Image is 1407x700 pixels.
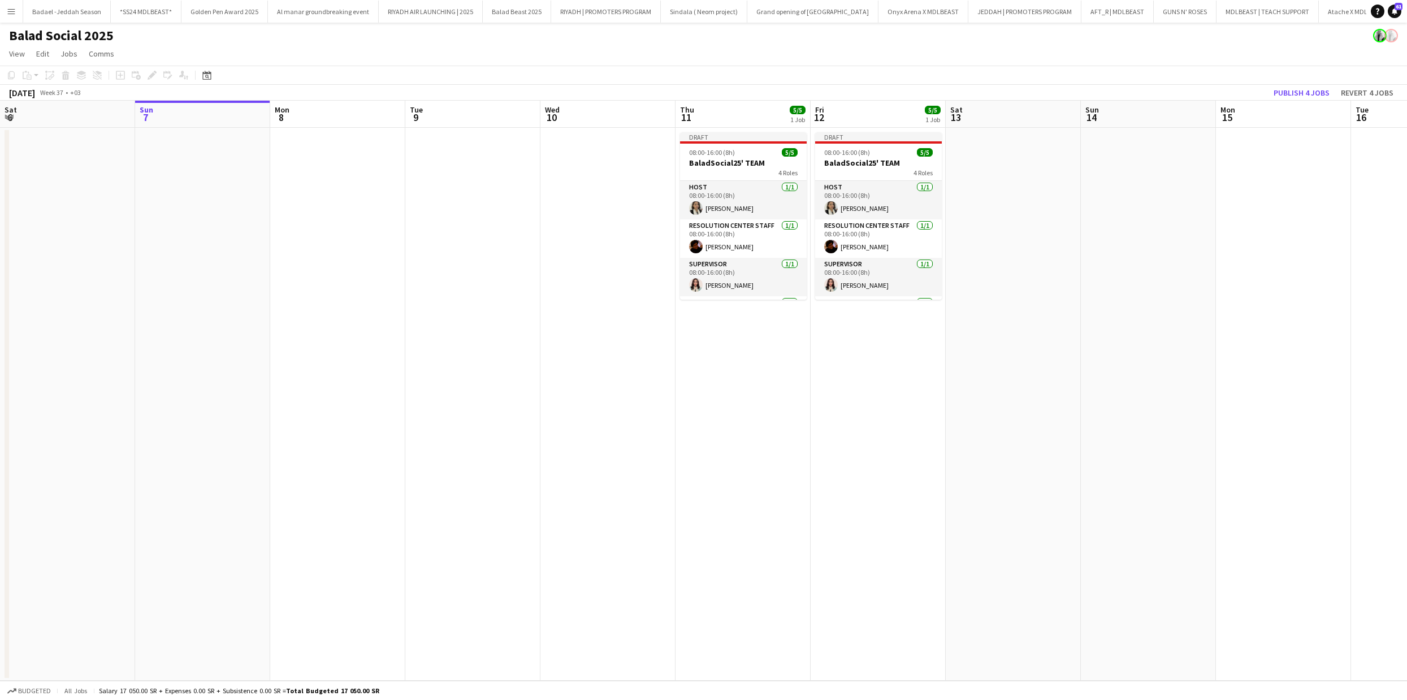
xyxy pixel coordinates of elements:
app-job-card: Draft08:00-16:00 (8h)5/5BaladSocial25' TEAM4 RolesHOST1/108:00-16:00 (8h)[PERSON_NAME]Resolution ... [815,132,942,300]
button: Golden Pen Award 2025 [181,1,268,23]
button: Revert 4 jobs [1336,85,1398,100]
button: Budgeted [6,685,53,697]
button: Balad Beast 2025 [483,1,551,23]
button: Onyx Arena X MDLBEAST [878,1,968,23]
span: Edit [36,49,49,59]
div: Draft [815,132,942,141]
app-user-avatar: Ali Shamsan [1384,29,1398,42]
button: Atache X MDLBEAST [1319,1,1396,23]
span: 11 [678,111,694,124]
a: Jobs [56,46,82,61]
span: Week 37 [37,88,66,97]
span: 5/5 [790,106,806,114]
button: Grand opening of [GEOGRAPHIC_DATA] [747,1,878,23]
span: 08:00-16:00 (8h) [824,148,870,157]
span: Sun [1085,105,1099,115]
div: 1 Job [790,115,805,124]
span: Tue [1356,105,1369,115]
button: JEDDAH | PROMOTERS PROGRAM [968,1,1081,23]
button: AFT_R | MDLBEAST [1081,1,1154,23]
button: Al manar groundbreaking event [268,1,379,23]
span: All jobs [62,686,89,695]
span: View [9,49,25,59]
span: 4 Roles [778,168,798,177]
span: Total Budgeted 17 050.00 SR [286,686,379,695]
a: Comms [84,46,119,61]
h3: BaladSocial25' TEAM [815,158,942,168]
span: Jobs [60,49,77,59]
app-job-card: Draft08:00-16:00 (8h)5/5BaladSocial25' TEAM4 RolesHOST1/108:00-16:00 (8h)[PERSON_NAME]Resolution ... [680,132,807,300]
div: Draft [680,132,807,141]
app-card-role: Resolution Center Staff1/108:00-16:00 (8h)[PERSON_NAME] [680,219,807,258]
span: Sun [140,105,153,115]
span: 6 [3,111,17,124]
span: Sat [950,105,963,115]
span: Fri [815,105,824,115]
span: Mon [1220,105,1235,115]
app-card-role: HOST1/108:00-16:00 (8h)[PERSON_NAME] [680,181,807,219]
span: Tue [410,105,423,115]
span: 5/5 [925,106,941,114]
span: 14 [1084,111,1099,124]
div: 1 Job [925,115,940,124]
button: GUNS N' ROSES [1154,1,1216,23]
a: View [5,46,29,61]
app-card-role: Supervisor1/108:00-16:00 (8h)[PERSON_NAME] [680,258,807,296]
app-card-role: Supervisor1/108:00-16:00 (8h)[PERSON_NAME] [815,258,942,296]
span: 4 Roles [914,168,933,177]
div: [DATE] [9,87,35,98]
span: Wed [545,105,560,115]
app-card-role: Ticket Scanner2/2 [815,296,942,351]
a: 61 [1388,5,1401,18]
button: Publish 4 jobs [1269,85,1334,100]
h1: Balad Social 2025 [9,27,114,44]
span: 16 [1354,111,1369,124]
button: Badael -Jeddah Season [23,1,111,23]
app-card-role: HOST1/108:00-16:00 (8h)[PERSON_NAME] [815,181,942,219]
h3: BaladSocial25' TEAM [680,158,807,168]
span: Sat [5,105,17,115]
span: 08:00-16:00 (8h) [689,148,735,157]
span: 8 [273,111,289,124]
app-card-role: Resolution Center Staff1/108:00-16:00 (8h)[PERSON_NAME] [815,219,942,258]
span: 9 [408,111,423,124]
span: 13 [949,111,963,124]
span: 5/5 [782,148,798,157]
span: Thu [680,105,694,115]
span: Budgeted [18,687,51,695]
div: Salary 17 050.00 SR + Expenses 0.00 SR + Subsistence 0.00 SR = [99,686,379,695]
app-user-avatar: Ali Shamsan [1373,29,1387,42]
span: Comms [89,49,114,59]
app-card-role: Ticket Scanner2/2 [680,296,807,351]
button: Sindala ( Neom project) [661,1,747,23]
span: Mon [275,105,289,115]
span: 12 [813,111,824,124]
span: 7 [138,111,153,124]
a: Edit [32,46,54,61]
span: 15 [1219,111,1235,124]
button: RIYADH AIR LAUNCHING | 2025 [379,1,483,23]
div: +03 [70,88,81,97]
span: 10 [543,111,560,124]
span: 5/5 [917,148,933,157]
button: *SS24 MDLBEAST* [111,1,181,23]
button: MDLBEAST | TEACH SUPPORT [1216,1,1319,23]
button: RIYADH | PROMOTERS PROGRAM [551,1,661,23]
span: 61 [1395,3,1402,10]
